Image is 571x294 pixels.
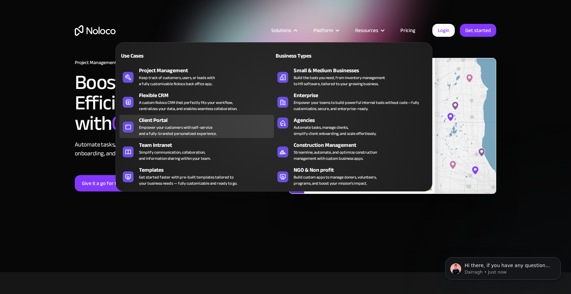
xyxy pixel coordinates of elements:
[294,66,432,75] div: Small & Medium Businesses
[119,165,274,188] a: TemplatesGet started faster with pre-built templates tailored toyour business needs — fully custo...
[294,116,432,124] div: Agencies
[274,65,429,88] a: Small & Medium BusinessesBuild the tools you need, from inventory managementto HR software, tailo...
[111,104,218,142] span: Custom Apps
[274,165,429,188] a: NGO & Non profitBuild custom apps to manage donors, volunteers,programs, and boost your mission’s...
[139,91,277,99] div: Flexible CRM
[274,140,429,163] a: Construction ManagementStreamline, automate, and optimize constructionmanagement with custom busi...
[263,26,305,35] div: Solutions
[271,26,291,35] div: Solutions
[460,24,496,37] a: Get started
[294,141,432,149] div: Construction Management
[435,243,571,291] iframe: Intercom notifications message
[75,72,282,134] h2: Boost your Agency's Efficiency & Productivity with
[139,174,237,186] div: Get started faster with pre-built templates tailored to your business needs — fully customizable ...
[294,91,432,99] div: Enterprise
[392,26,424,35] a: Pricing
[294,124,376,137] div: Automate tasks, manage clients, simplify client onboarding, and scale effortlessly.
[75,175,133,191] a: Give it a go for FREE
[75,25,116,36] a: home
[432,24,455,37] a: Login
[139,124,217,137] div: Empower your customers with self-service and a fully-branded personalized experience.
[116,33,432,191] nav: Solutions
[305,26,347,35] div: Platform
[294,75,385,87] div: Build the tools you need, from inventory management to HR software, tailored to your growing busi...
[294,174,377,186] div: Build custom apps to manage donors, volunteers, programs, and boost your mission’s impact.
[294,149,377,161] div: Streamline, automate, and optimize construction management with custom business apps.
[139,75,215,87] div: Keep track of customers, users, or leads with a fully customizable Noloco back office app.
[274,115,429,138] a: AgenciesAutomate tasks, manage clients,simplify client onboarding, and scale effortlessly.
[274,90,429,113] a: EnterpriseEmpower your teams to build powerful internal tools without code—fully customizable, se...
[139,166,277,174] div: Templates
[347,26,392,35] div: Resources
[119,140,274,163] a: Team IntranetSimplify communication, collaboration,and information sharing within your team.
[355,26,378,35] div: Resources
[139,141,277,149] div: Team Intranet
[139,116,277,124] div: Client Portal
[294,99,425,112] div: Empower your teams to build powerful internal tools without code—fully customizable, secure, and ...
[119,52,194,60] div: Use Cases
[313,26,333,35] div: Platform
[139,66,277,75] div: Project Management
[119,48,274,63] a: Use Cases
[294,166,432,174] div: NGO & Non profit
[274,48,429,63] a: Business Types
[119,65,274,88] a: Project ManagementKeep track of customers, users, or leads witha fully customizable Noloco back o...
[75,140,282,158] div: Automate tasks, manage clients, simplify client onboarding, and scale effortlessly.
[119,90,274,113] a: Flexible CRMA custom Noloco CRM that perfectly fits your workflow,centralizes your data, and enab...
[274,52,348,60] div: Business Types
[139,149,211,161] div: Simplify communication, collaboration, and information sharing within your team.
[139,99,237,112] div: A custom Noloco CRM that perfectly fits your workflow, centralizes your data, and enables seamles...
[119,115,274,138] a: Client PortalEmpower your customers with self-serviceand a fully-branded personalized experience.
